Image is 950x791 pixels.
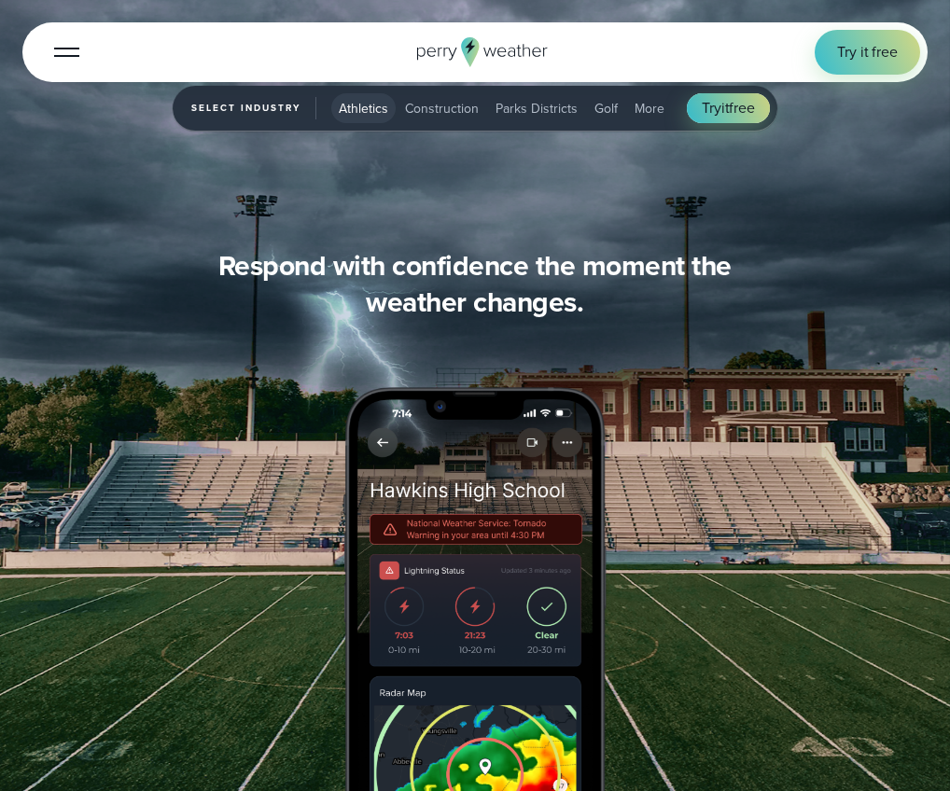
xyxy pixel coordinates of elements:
span: Select Industry [191,97,316,119]
span: Parks Districts [496,99,578,118]
span: Construction [405,99,479,118]
h3: Respond with confidence the moment the weather changes. [177,248,774,320]
a: Tryitfree [687,93,770,123]
button: Athletics [331,93,396,123]
span: Try free [702,97,755,119]
span: More [635,99,664,118]
span: Try it free [837,41,898,63]
span: it [721,97,730,118]
a: Try it free [815,30,920,75]
button: More [627,93,672,123]
button: Parks Districts [488,93,585,123]
button: Golf [587,93,625,123]
button: Construction [398,93,486,123]
span: Athletics [339,99,388,118]
span: Golf [594,99,618,118]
